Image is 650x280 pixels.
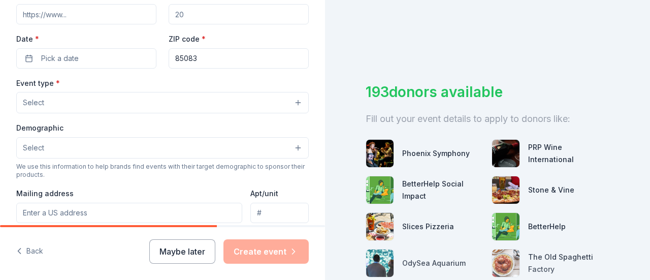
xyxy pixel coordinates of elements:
[16,92,309,113] button: Select
[16,78,60,88] label: Event type
[402,178,483,202] div: BetterHelp Social Impact
[16,48,156,69] button: Pick a date
[16,241,43,262] button: Back
[23,97,44,109] span: Select
[528,141,609,166] div: PRP Wine International
[492,140,519,167] img: photo for PRP Wine International
[366,111,609,127] div: Fill out your event details to apply to donors like:
[366,140,394,167] img: photo for Phoenix Symphony
[492,176,519,204] img: photo for Stone & Vine
[528,221,566,233] div: BetterHelp
[149,239,215,264] button: Maybe later
[250,203,309,223] input: #
[16,203,242,223] input: Enter a US address
[16,4,156,24] input: https://www...
[16,163,309,179] div: We use this information to help brands find events with their target demographic to sponsor their...
[16,34,156,44] label: Date
[23,142,44,154] span: Select
[366,81,609,103] div: 193 donors available
[402,147,470,160] div: Phoenix Symphony
[169,48,309,69] input: 12345 (U.S. only)
[528,184,574,196] div: Stone & Vine
[169,4,309,24] input: 20
[169,34,206,44] label: ZIP code
[250,189,278,199] label: Apt/unit
[41,52,79,65] span: Pick a date
[16,123,63,133] label: Demographic
[16,189,74,199] label: Mailing address
[366,213,394,240] img: photo for Slices Pizzeria
[492,213,519,240] img: photo for BetterHelp
[366,176,394,204] img: photo for BetterHelp Social Impact
[402,221,454,233] div: Slices Pizzeria
[16,137,309,159] button: Select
